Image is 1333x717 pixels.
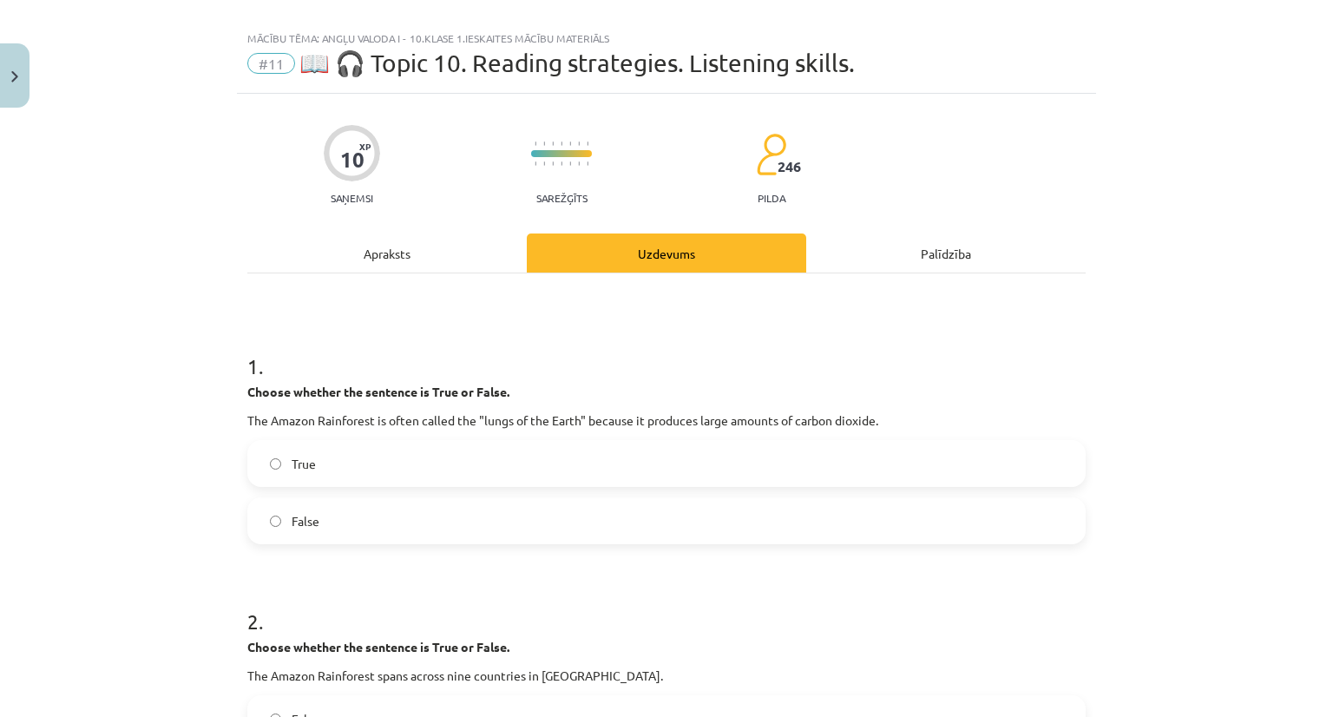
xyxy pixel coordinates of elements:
div: Apraksts [247,234,527,273]
p: The Amazon Rainforest is often called the "lungs of the Earth" because it produces large amounts ... [247,411,1086,430]
img: icon-short-line-57e1e144782c952c97e751825c79c345078a6d821885a25fce030b3d8c18986b.svg [587,161,588,166]
img: icon-short-line-57e1e144782c952c97e751825c79c345078a6d821885a25fce030b3d8c18986b.svg [543,141,545,146]
img: icon-short-line-57e1e144782c952c97e751825c79c345078a6d821885a25fce030b3d8c18986b.svg [535,141,536,146]
img: icon-short-line-57e1e144782c952c97e751825c79c345078a6d821885a25fce030b3d8c18986b.svg [561,141,562,146]
span: 246 [778,159,801,174]
p: Sarežģīts [536,192,588,204]
div: Mācību tēma: Angļu valoda i - 10.klase 1.ieskaites mācību materiāls [247,32,1086,44]
img: students-c634bb4e5e11cddfef0936a35e636f08e4e9abd3cc4e673bd6f9a4125e45ecb1.svg [756,133,786,176]
span: #11 [247,53,295,74]
strong: Choose whether the sentence is True or False. [247,384,509,399]
div: Uzdevums [527,234,806,273]
span: XP [359,141,371,151]
input: True [270,458,281,470]
img: icon-short-line-57e1e144782c952c97e751825c79c345078a6d821885a25fce030b3d8c18986b.svg [552,161,554,166]
img: icon-short-line-57e1e144782c952c97e751825c79c345078a6d821885a25fce030b3d8c18986b.svg [578,161,580,166]
h1: 2 . [247,579,1086,633]
div: 10 [340,148,364,172]
img: icon-short-line-57e1e144782c952c97e751825c79c345078a6d821885a25fce030b3d8c18986b.svg [569,141,571,146]
p: The Amazon Rainforest spans across nine countries in [GEOGRAPHIC_DATA]. [247,667,1086,685]
span: 📖 🎧 Topic 10. Reading strategies. Listening skills. [299,49,855,77]
strong: Choose whether the sentence is True or False. [247,639,509,655]
img: icon-short-line-57e1e144782c952c97e751825c79c345078a6d821885a25fce030b3d8c18986b.svg [569,161,571,166]
img: icon-close-lesson-0947bae3869378f0d4975bcd49f059093ad1ed9edebbc8119c70593378902aed.svg [11,71,18,82]
p: Saņemsi [324,192,380,204]
img: icon-short-line-57e1e144782c952c97e751825c79c345078a6d821885a25fce030b3d8c18986b.svg [561,161,562,166]
p: pilda [758,192,785,204]
img: icon-short-line-57e1e144782c952c97e751825c79c345078a6d821885a25fce030b3d8c18986b.svg [543,161,545,166]
img: icon-short-line-57e1e144782c952c97e751825c79c345078a6d821885a25fce030b3d8c18986b.svg [552,141,554,146]
input: False [270,516,281,527]
span: False [292,512,319,530]
div: Palīdzība [806,234,1086,273]
img: icon-short-line-57e1e144782c952c97e751825c79c345078a6d821885a25fce030b3d8c18986b.svg [578,141,580,146]
img: icon-short-line-57e1e144782c952c97e751825c79c345078a6d821885a25fce030b3d8c18986b.svg [587,141,588,146]
img: icon-short-line-57e1e144782c952c97e751825c79c345078a6d821885a25fce030b3d8c18986b.svg [535,161,536,166]
h1: 1 . [247,324,1086,378]
span: True [292,455,316,473]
